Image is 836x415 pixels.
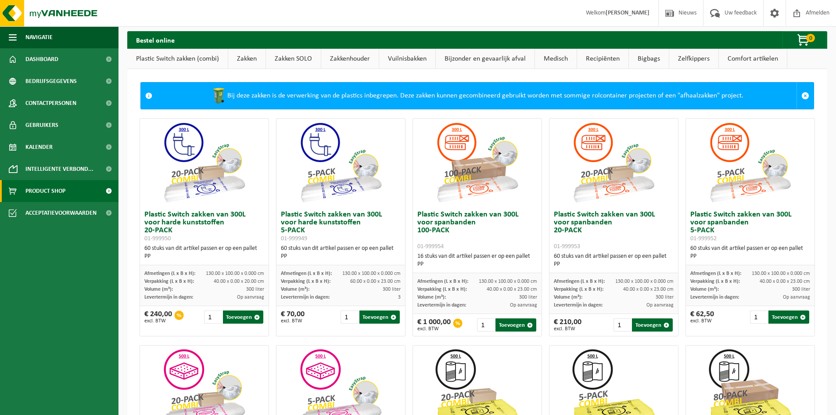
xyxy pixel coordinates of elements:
a: Vuilnisbakken [379,49,435,69]
div: € 1 000,00 [417,318,451,332]
img: 01-999949 [297,119,384,206]
a: Zakken SOLO [266,49,321,69]
div: PP [144,253,264,260]
span: 130.00 x 100.00 x 0.000 cm [615,279,674,284]
span: 01-999950 [144,235,171,242]
span: Op aanvraag [237,295,264,300]
span: Navigatie [25,26,53,48]
span: Afmetingen (L x B x H): [417,279,468,284]
div: PP [554,260,674,268]
h2: Bestel online [127,31,183,48]
span: Contactpersonen [25,92,76,114]
h3: Plastic Switch zakken van 300L voor harde kunststoffen 20-PACK [144,211,264,242]
button: Toevoegen [223,310,264,324]
span: Volume (m³): [144,287,173,292]
span: Acceptatievoorwaarden [25,202,97,224]
span: Levertermijn in dagen: [690,295,739,300]
span: Afmetingen (L x B x H): [690,271,741,276]
span: Levertermijn in dagen: [554,303,603,308]
span: 40.00 x 0.00 x 20.00 cm [214,279,264,284]
div: 16 stuks van dit artikel passen er op een pallet [417,253,537,268]
span: Op aanvraag [783,295,810,300]
div: € 210,00 [554,318,581,332]
h3: Plastic Switch zakken van 300L voor spanbanden 20-PACK [554,211,674,250]
span: Volume (m³): [690,287,719,292]
div: PP [690,253,810,260]
button: Toevoegen [768,310,809,324]
input: 1 [477,318,495,332]
span: Op aanvraag [510,303,537,308]
a: Recipiënten [577,49,628,69]
a: Bigbags [629,49,669,69]
span: Verpakking (L x B x H): [690,279,740,284]
span: 01-999949 [281,235,307,242]
div: € 62,50 [690,310,714,324]
span: Verpakking (L x B x H): [554,287,603,292]
span: Volume (m³): [554,295,582,300]
input: 1 [750,310,768,324]
span: Volume (m³): [417,295,446,300]
input: 1 [204,310,222,324]
span: 130.00 x 100.00 x 0.000 cm [479,279,537,284]
span: Levertermijn in dagen: [417,303,466,308]
span: Dashboard [25,48,58,70]
span: excl. BTW [417,326,451,332]
span: Gebruikers [25,114,58,136]
a: Zelfkippers [669,49,718,69]
span: excl. BTW [281,318,305,324]
span: Kalender [25,136,53,158]
div: 60 stuks van dit artikel passen er op een pallet [281,245,401,260]
span: 01-999952 [690,235,717,242]
button: 0 [782,31,826,49]
span: excl. BTW [144,318,172,324]
button: Toevoegen [632,318,673,332]
span: Afmetingen (L x B x H): [554,279,605,284]
div: PP [281,253,401,260]
div: 60 stuks van dit artikel passen er op een pallet [690,245,810,260]
span: Verpakking (L x B x H): [417,287,467,292]
span: Levertermijn in dagen: [144,295,193,300]
span: Afmetingen (L x B x H): [281,271,332,276]
span: 3 [398,295,401,300]
span: 01-999953 [554,243,580,250]
input: 1 [614,318,631,332]
h3: Plastic Switch zakken van 300L voor spanbanden 5-PACK [690,211,810,242]
span: 0 [806,34,815,42]
span: Bedrijfsgegevens [25,70,77,92]
img: 01-999952 [706,119,794,206]
span: excl. BTW [554,326,581,332]
span: 300 liter [656,295,674,300]
span: 300 liter [519,295,537,300]
a: Sluit melding [797,83,814,109]
span: 130.00 x 100.00 x 0.000 cm [342,271,401,276]
div: 60 stuks van dit artikel passen er op een pallet [554,253,674,268]
img: 01-999954 [433,119,521,206]
button: Toevoegen [359,310,400,324]
a: Plastic Switch zakken (combi) [127,49,228,69]
input: 1 [341,310,358,324]
strong: [PERSON_NAME] [606,10,649,16]
span: 40.00 x 0.00 x 23.00 cm [760,279,810,284]
h3: Plastic Switch zakken van 300L voor spanbanden 100-PACK [417,211,537,250]
span: excl. BTW [690,318,714,324]
span: Levertermijn in dagen: [281,295,330,300]
div: Bij deze zakken is de verwerking van de plastics inbegrepen. Deze zakken kunnen gecombineerd gebr... [157,83,797,109]
span: 60.00 x 0.00 x 23.00 cm [350,279,401,284]
span: 300 liter [792,287,810,292]
span: Volume (m³): [281,287,309,292]
img: WB-0240-HPE-GN-50.png [210,87,227,105]
span: 01-999954 [417,243,444,250]
div: € 70,00 [281,310,305,324]
a: Bijzonder en gevaarlijk afval [436,49,535,69]
img: 01-999950 [160,119,248,206]
span: Product Shop [25,180,65,202]
a: Zakken [228,49,266,69]
span: 300 liter [383,287,401,292]
span: Op aanvraag [646,303,674,308]
div: PP [417,260,537,268]
div: € 240,00 [144,310,172,324]
span: 130.00 x 100.00 x 0.000 cm [752,271,810,276]
span: Intelligente verbond... [25,158,93,180]
a: Zakkenhouder [321,49,379,69]
span: 300 liter [246,287,264,292]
